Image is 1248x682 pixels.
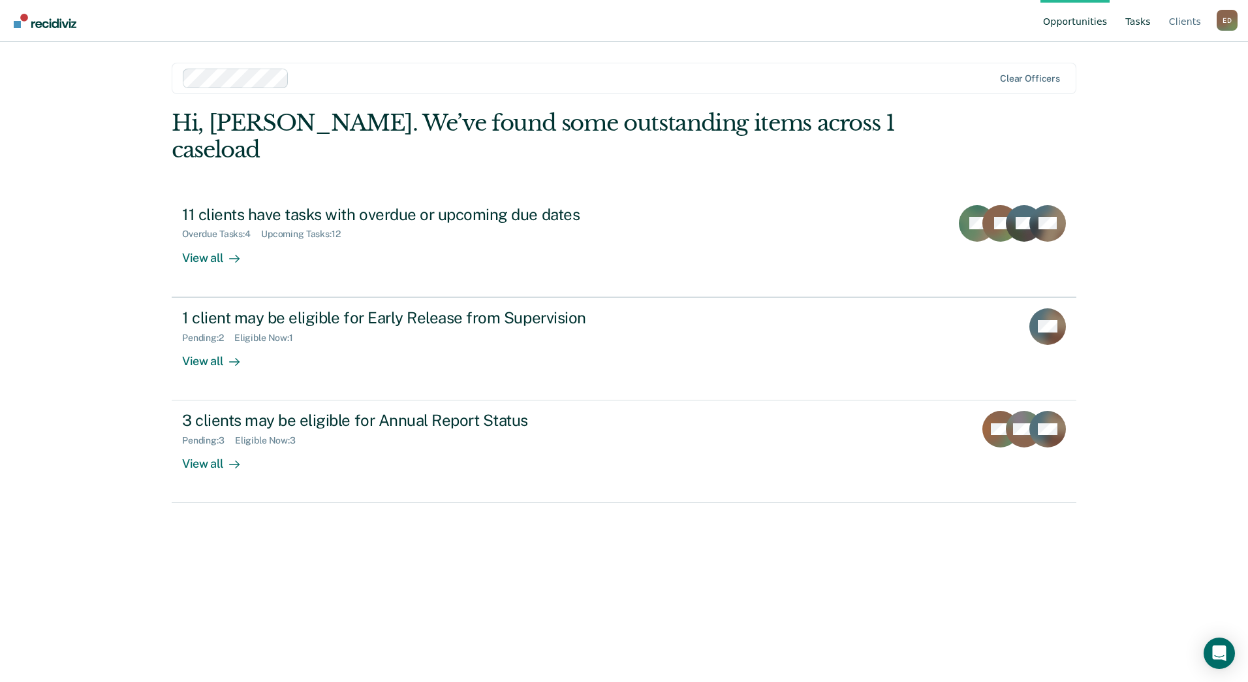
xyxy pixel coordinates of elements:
[261,229,351,240] div: Upcoming Tasks : 12
[182,435,235,446] div: Pending : 3
[1217,10,1238,31] button: Profile dropdown button
[172,400,1076,503] a: 3 clients may be eligible for Annual Report StatusPending:3Eligible Now:3View all
[182,333,234,344] div: Pending : 2
[182,446,255,472] div: View all
[1204,638,1235,669] div: Open Intercom Messenger
[172,297,1076,400] a: 1 client may be eligible for Early Release from SupervisionPending:2Eligible Now:1View all
[234,333,304,344] div: Eligible Now : 1
[235,435,306,446] div: Eligible Now : 3
[182,411,640,430] div: 3 clients may be eligible for Annual Report Status
[182,205,640,224] div: 11 clients have tasks with overdue or upcoming due dates
[1000,73,1060,84] div: Clear officers
[172,195,1076,297] a: 11 clients have tasks with overdue or upcoming due datesOverdue Tasks:4Upcoming Tasks:12View all
[14,14,76,28] img: Recidiviz
[182,308,640,327] div: 1 client may be eligible for Early Release from Supervision
[182,229,261,240] div: Overdue Tasks : 4
[182,240,255,265] div: View all
[1217,10,1238,31] div: E D
[182,343,255,368] div: View all
[172,110,896,163] div: Hi, [PERSON_NAME]. We’ve found some outstanding items across 1 caseload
